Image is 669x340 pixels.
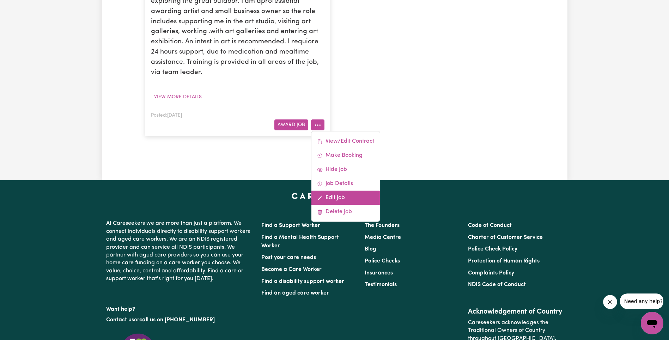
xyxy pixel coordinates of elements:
p: Want help? [106,303,253,313]
a: Job Details [311,177,380,191]
iframe: Close message [603,295,617,309]
a: Insurances [365,270,393,276]
a: NDIS Code of Conduct [468,282,526,288]
a: Make Booking [311,148,380,162]
a: Edit Job [311,191,380,205]
a: call us on [PHONE_NUMBER] [139,317,215,323]
p: At Careseekers we are more than just a platform. We connect individuals directly to disability su... [106,217,253,285]
div: More options [311,131,380,222]
iframe: Button to launch messaging window [641,312,663,334]
a: Hide Job [311,162,380,177]
a: Charter of Customer Service [468,235,543,240]
button: Award Job [274,119,308,130]
a: Blog [365,246,376,252]
a: Testimonials [365,282,397,288]
a: Find a Support Worker [261,223,320,228]
a: Post your care needs [261,255,316,260]
p: or [106,313,253,327]
a: Police Check Policy [468,246,517,252]
a: Become a Care Worker [261,267,322,272]
h2: Acknowledgement of Country [468,308,563,316]
a: Careseekers home page [292,193,377,198]
a: View/Edit Contract [311,134,380,148]
iframe: Message from company [620,293,663,309]
a: Police Checks [365,258,400,264]
a: Find a disability support worker [261,279,344,284]
a: Delete Job [311,205,380,219]
a: Complaints Policy [468,270,514,276]
button: View more details [151,92,205,103]
a: The Founders [365,223,400,228]
a: Protection of Human Rights [468,258,540,264]
a: Code of Conduct [468,223,512,228]
a: Contact us [106,317,134,323]
span: Posted: [DATE] [151,113,182,118]
button: More options [311,119,324,130]
a: Find a Mental Health Support Worker [261,235,339,249]
a: Find an aged care worker [261,290,329,296]
a: Media Centre [365,235,401,240]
